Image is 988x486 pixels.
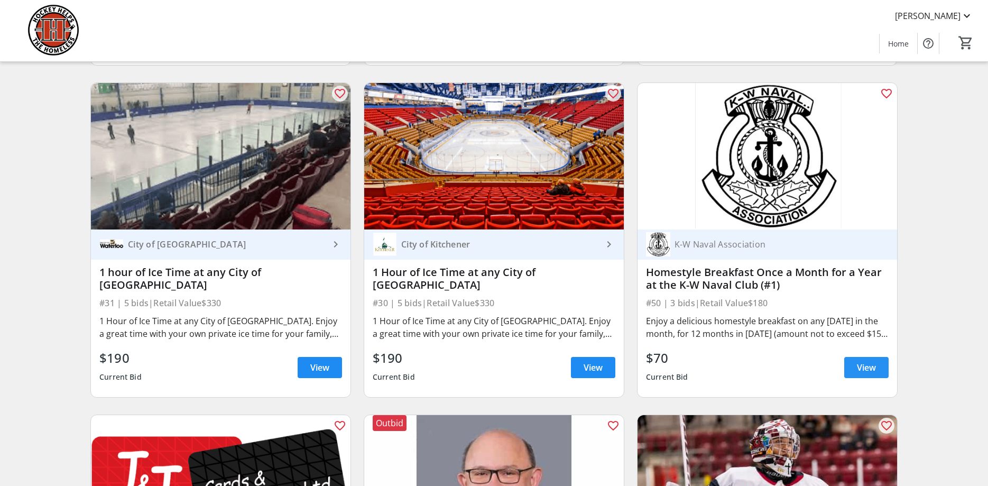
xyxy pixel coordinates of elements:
[646,266,889,291] div: Homestyle Breakfast Once a Month for a Year at the K-W Naval Club (#1)
[844,357,889,378] a: View
[646,368,688,387] div: Current Bid
[646,315,889,340] div: Enjoy a delicious homestyle breakfast on any [DATE] in the month, for 12 months in [DATE] (amount...
[329,238,342,251] mat-icon: keyboard_arrow_right
[895,10,961,22] span: [PERSON_NAME]
[638,83,897,229] img: Homestyle Breakfast Once a Month for a Year at the K-W Naval Club (#1)
[99,349,142,368] div: $190
[607,87,620,100] mat-icon: favorite_outline
[334,87,346,100] mat-icon: favorite_outline
[918,33,939,54] button: Help
[880,419,893,432] mat-icon: favorite_outline
[334,419,346,432] mat-icon: favorite_outline
[373,415,407,431] div: Outbid
[880,87,893,100] mat-icon: favorite_outline
[857,361,876,374] span: View
[364,230,624,260] a: City of KitchenerCity of Kitchener
[603,238,615,251] mat-icon: keyboard_arrow_right
[99,368,142,387] div: Current Bid
[91,230,350,260] a: City of WaterlooCity of [GEOGRAPHIC_DATA]
[99,296,342,310] div: #31 | 5 bids | Retail Value $330
[91,83,350,229] img: 1 hour of Ice Time at any City of Waterloo Arena
[373,232,397,256] img: City of Kitchener
[373,368,415,387] div: Current Bid
[373,266,615,291] div: 1 Hour of Ice Time at any City of [GEOGRAPHIC_DATA]
[646,296,889,310] div: #50 | 3 bids | Retail Value $180
[887,7,982,24] button: [PERSON_NAME]
[298,357,342,378] a: View
[99,232,124,256] img: City of Waterloo
[99,315,342,340] div: 1 Hour of Ice Time at any City of [GEOGRAPHIC_DATA]. Enjoy a great time with your own private ice...
[670,239,876,250] div: K-W Naval Association
[99,266,342,291] div: 1 hour of Ice Time at any City of [GEOGRAPHIC_DATA]
[124,239,329,250] div: City of [GEOGRAPHIC_DATA]
[6,4,100,57] img: Hockey Helps the Homeless's Logo
[956,33,975,52] button: Cart
[888,38,909,49] span: Home
[880,34,917,53] a: Home
[607,419,620,432] mat-icon: favorite_outline
[373,315,615,340] div: 1 Hour of Ice Time at any City of [GEOGRAPHIC_DATA]. Enjoy a great time with your own private ice...
[646,232,670,256] img: K-W Naval Association
[571,357,615,378] a: View
[373,296,615,310] div: #30 | 5 bids | Retail Value $330
[584,361,603,374] span: View
[364,83,624,229] img: 1 Hour of Ice Time at any City of Kitchener Arena
[397,239,603,250] div: City of Kitchener
[646,349,688,368] div: $70
[373,349,415,368] div: $190
[310,361,329,374] span: View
